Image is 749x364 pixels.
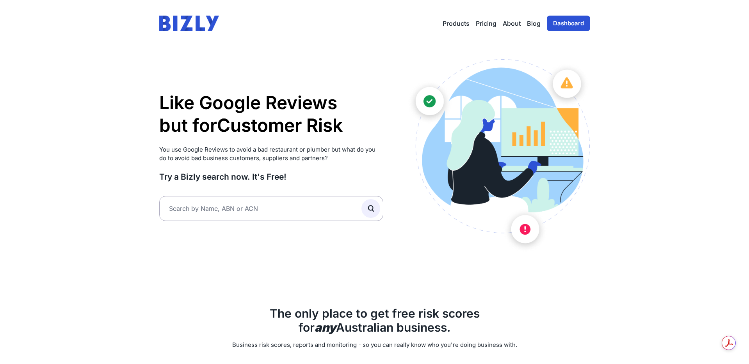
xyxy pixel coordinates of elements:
[217,114,343,137] li: Customer Risk
[443,19,470,28] button: Products
[503,19,521,28] a: About
[547,16,590,31] a: Dashboard
[159,92,384,136] h1: Like Google Reviews but for
[159,171,384,182] h3: Try a Bizly search now. It's Free!
[159,306,590,334] h2: The only place to get free risk scores for Australian business.
[159,145,384,163] p: You use Google Reviews to avoid a bad restaurant or plumber but what do you do to avoid bad busin...
[217,136,343,159] li: Supplier Risk
[159,196,384,221] input: Search by Name, ABN or ACN
[159,341,590,350] p: Business risk scores, reports and monitoring - so you can really know who you're doing business w...
[527,19,541,28] a: Blog
[315,320,336,334] b: any
[476,19,496,28] a: Pricing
